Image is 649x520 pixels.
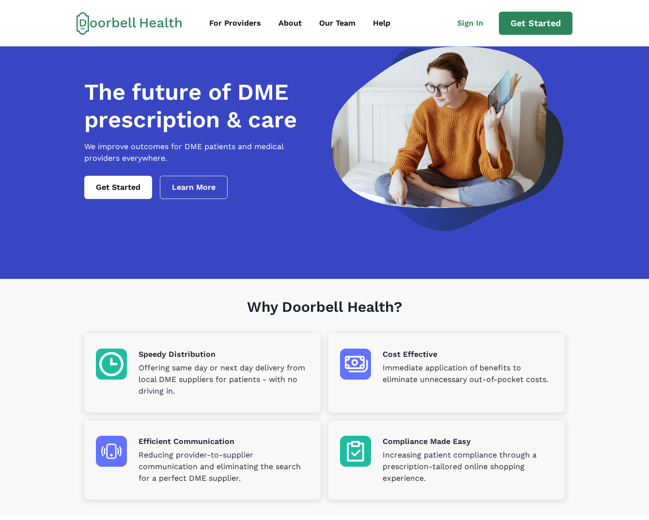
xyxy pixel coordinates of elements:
img: Cost Effective icon [340,349,371,380]
a: Sign In [449,14,499,33]
a: Our Team [311,14,363,33]
div: For Providers [209,17,261,29]
img: a woman looking at a computer [331,46,563,231]
p: Immediate application of benefits to eliminate unnecessary out-of-pocket costs. [383,362,553,385]
p: Efficient Communication [139,436,309,447]
h1: Why Doorbell Health? [84,298,565,333]
p: Cost Effective [383,349,553,360]
p: Speedy Distribution [139,349,309,360]
p: Compliance Made Easy [383,436,553,447]
p: Offering same day or next day delivery from local DME suppliers for patients - with no driving in. [139,362,309,397]
img: Speedy Distribution icon [96,349,127,380]
a: Learn More [160,176,228,199]
a: Get Started [499,12,572,35]
img: Efficient Communication icon [96,436,127,467]
h1: The future of DME prescription & care [84,78,320,133]
img: Compliance Made Easy icon [340,436,371,467]
a: Help [365,14,398,33]
div: Our Team [319,17,355,29]
div: Help [373,17,390,29]
a: About [271,14,309,33]
a: For Providers [201,14,269,33]
div: About [278,17,302,29]
a: Get Started [84,176,152,199]
p: We improve outcomes for DME patients and medical providers everywhere. [84,141,320,164]
p: Increasing patient compliance through a prescription-tailored online shopping experience. [383,449,553,484]
p: Reducing provider-to-supplier communication and eliminating the search for a perfect DME supplier. [139,449,309,484]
